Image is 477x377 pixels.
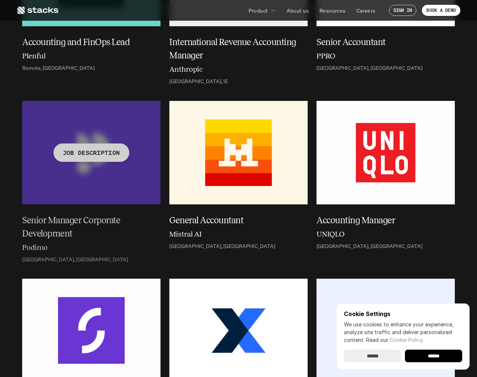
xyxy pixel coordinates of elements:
a: Careers [352,4,380,17]
p: Remote, [GEOGRAPHIC_DATA] [22,65,95,71]
a: [GEOGRAPHIC_DATA], [GEOGRAPHIC_DATA] [22,257,160,263]
a: JOB DESCRIPTION [22,101,160,204]
a: Senior Accountant [317,35,455,49]
h5: General Accountant [169,214,299,227]
h6: PPRO [317,50,335,61]
a: BOOK A DEMO [422,5,460,16]
a: Anthropic [169,64,308,77]
a: [GEOGRAPHIC_DATA], [GEOGRAPHIC_DATA] [317,65,455,71]
h5: Accounting and FinOps Lead [22,35,152,49]
a: Remote, [GEOGRAPHIC_DATA] [22,65,160,71]
span: Read our . [366,337,424,343]
h6: Podimo [22,242,48,253]
p: [GEOGRAPHIC_DATA], [GEOGRAPHIC_DATA] [317,243,422,249]
h5: International Revenue Accounting Manager [169,35,299,62]
h5: Accounting Manager [317,214,446,227]
a: International Revenue Accounting Manager [169,35,308,62]
h6: UNIQLO [317,228,345,240]
h5: Senior Manager Corporate Development [22,214,152,240]
a: Mistral AI [169,228,308,242]
a: Plenful [22,50,160,64]
a: Resources [315,4,350,17]
a: [GEOGRAPHIC_DATA], IE [169,78,308,85]
a: [GEOGRAPHIC_DATA], [GEOGRAPHIC_DATA] [317,243,455,249]
h6: Plenful [22,50,45,61]
h6: Mistral AI [169,228,202,240]
p: [GEOGRAPHIC_DATA], IE [169,78,228,85]
p: JOB DESCRIPTION [63,147,120,158]
a: General Accountant [169,214,308,227]
p: About us [287,7,309,14]
a: Senior Manager Corporate Development [22,214,160,240]
p: [GEOGRAPHIC_DATA], [GEOGRAPHIC_DATA] [317,65,422,71]
p: Cookie Settings [344,311,462,317]
h6: Anthropic [169,64,203,75]
p: BOOK A DEMO [426,8,456,13]
a: Cookie Policy [390,337,423,343]
h5: Senior Accountant [317,35,446,49]
a: SIGN IN [389,5,417,16]
a: Privacy Policy [111,33,143,39]
a: Podimo [22,242,160,255]
p: [GEOGRAPHIC_DATA], [GEOGRAPHIC_DATA] [22,257,128,263]
a: UNIQLO [317,228,455,242]
p: [GEOGRAPHIC_DATA], [GEOGRAPHIC_DATA] [169,243,275,249]
p: Product [248,7,268,14]
p: We use cookies to enhance your experience, analyze site traffic and deliver personalized content. [344,320,462,344]
a: PPRO [317,50,455,64]
p: Resources [319,7,346,14]
p: SIGN IN [393,8,412,13]
a: Accounting and FinOps Lead [22,35,160,49]
a: [GEOGRAPHIC_DATA], [GEOGRAPHIC_DATA] [169,243,308,249]
a: Accounting Manager [317,214,455,227]
a: About us [282,4,313,17]
p: Careers [356,7,376,14]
